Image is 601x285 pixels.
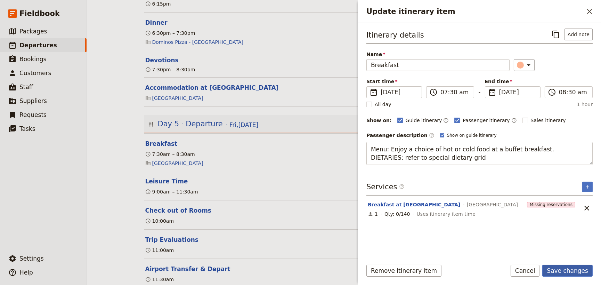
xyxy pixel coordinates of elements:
[366,59,510,71] input: Name
[145,188,198,195] div: 9:00am – 11:30am
[384,211,410,217] div: Qty: 0/140
[514,59,535,71] button: ​
[152,95,203,102] a: [GEOGRAPHIC_DATA]
[145,30,195,37] div: 6:30pm – 7:30pm
[145,236,198,244] button: Edit this itinerary item
[19,255,44,262] span: Settings
[518,61,533,69] div: ​
[366,265,441,277] button: Remove itinerary item
[19,269,33,276] span: Help
[145,265,230,273] button: Edit this itinerary item
[511,116,517,125] button: Time shown on passenger itinerary
[19,8,60,19] span: Fieldbook
[488,88,496,96] span: ​
[399,184,405,192] span: ​
[145,151,195,158] div: 7:30am – 8:30am
[19,111,47,118] span: Requests
[443,116,449,125] button: Time shown on guide itinerary
[527,202,575,207] span: Missing reservations
[366,51,510,58] span: Name
[440,88,470,96] input: ​
[467,201,518,208] span: [GEOGRAPHIC_DATA]
[399,184,405,189] span: ​
[531,117,566,124] span: Sales itinerary
[145,247,174,254] div: 11:00am
[19,28,47,35] span: Packages
[582,182,593,192] button: Add service inclusion
[565,29,593,40] button: Add note
[366,117,392,124] div: Show on:
[145,0,171,7] div: 6:15pm
[429,133,434,138] span: ​
[145,66,195,73] div: 7:30pm – 8:30pm
[381,88,417,96] span: [DATE]
[485,78,541,85] span: End time
[19,84,33,90] span: Staff
[158,119,179,129] span: Day 5
[584,6,595,17] button: Close drawer
[429,88,438,96] span: ​
[145,206,212,215] button: Edit this itinerary item
[145,56,179,64] button: Edit this itinerary item
[499,88,536,96] span: [DATE]
[417,211,476,217] span: Uses itinerary item time
[368,201,460,208] button: Edit this service option
[152,39,243,46] a: Dominos Pizza - [GEOGRAPHIC_DATA]
[375,101,391,108] span: All day
[145,140,178,148] button: Edit this itinerary item
[145,177,188,185] button: Edit this itinerary item
[19,97,47,104] span: Suppliers
[145,18,168,27] button: Edit this itinerary item
[366,6,584,17] h2: Update itinerary item
[368,211,378,217] div: 1
[145,84,279,92] button: Edit this itinerary item
[366,30,424,40] h3: Itinerary details
[186,119,223,129] span: Departure
[145,217,174,224] div: 10:00am
[366,132,434,139] label: Passenger description
[550,29,562,40] button: Copy itinerary item
[19,125,35,132] span: Tasks
[581,202,593,214] button: Unlink service
[19,70,51,77] span: Customers
[229,121,258,129] span: Fri , [DATE]
[577,101,593,108] span: 1 hour
[366,142,593,165] textarea: Menu: Enjoy a choice of hot or cold food at a buffet breakfast. DIETARIES: refer to special dieta...
[511,265,540,277] button: Cancel
[369,88,378,96] span: ​
[19,42,57,49] span: Departures
[542,265,593,277] button: Save changes
[145,276,174,283] div: 11:30am
[366,78,422,85] span: Start time
[406,117,442,124] span: Guide itinerary
[366,182,405,192] h3: Services
[447,133,497,138] span: Show on guide itinerary
[463,117,510,124] span: Passenger itinerary
[559,88,588,96] input: ​
[148,119,259,129] button: Edit day information
[19,56,46,63] span: Bookings
[152,160,203,167] a: [GEOGRAPHIC_DATA]
[478,88,480,98] span: -
[548,88,556,96] span: ​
